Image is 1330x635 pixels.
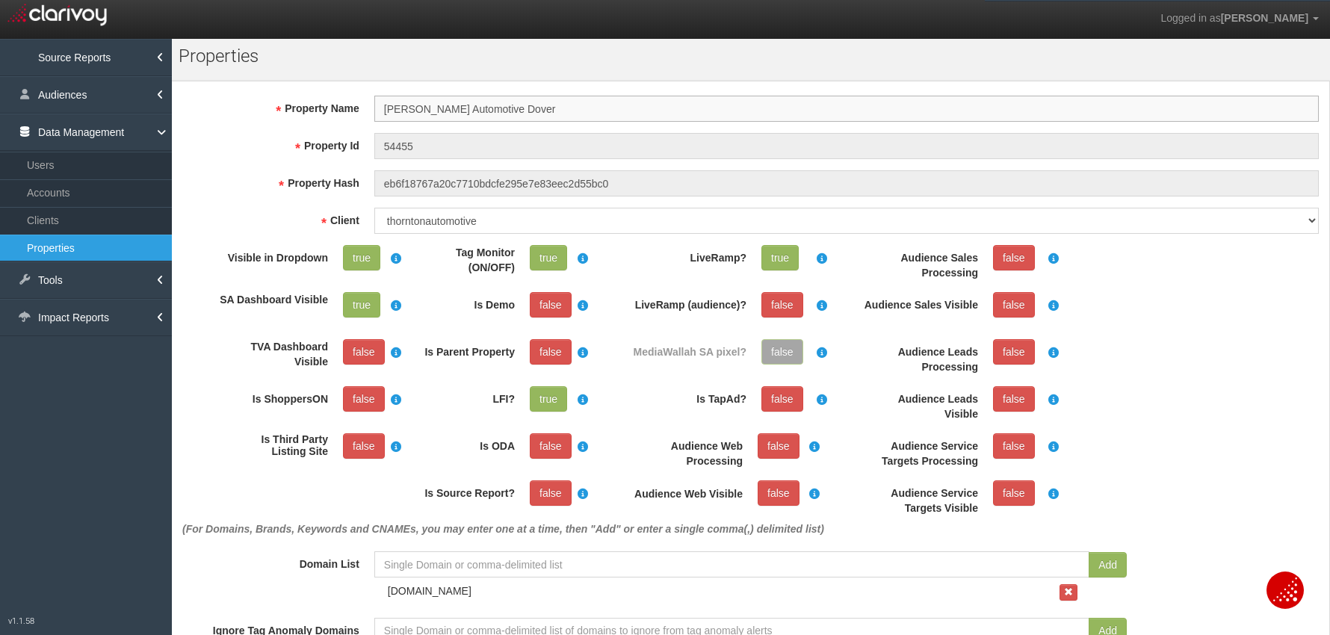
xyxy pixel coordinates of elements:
[623,245,754,265] label: LiveRamp?
[530,480,572,506] a: false
[530,339,572,365] a: false
[855,433,986,468] label: Audience Service Targets Processing
[212,339,335,369] label: TVA Dashboard Visible
[179,46,522,66] h1: Pr perties
[1089,552,1127,577] button: Add
[623,292,754,312] label: LiveRamp (audience)?
[530,386,567,412] a: true
[399,339,522,359] label: Is Parent Property
[343,292,380,317] a: true
[182,523,824,535] em: (For Domains, Brands, Keywords and CNAMEs, you may enter one at a time, then "Add" or enter a sin...
[993,339,1035,365] a: false
[212,386,335,406] label: Is ShoppersON
[175,170,367,190] label: Property Hash
[343,433,385,459] a: false
[530,292,572,317] a: false
[855,292,986,312] label: Audience Sales Visible
[758,433,799,459] a: false
[623,433,750,468] label: Audience Web Processing
[399,480,522,501] label: Is Source Report?
[1221,12,1308,24] span: [PERSON_NAME]
[758,480,799,506] a: false
[761,386,803,412] a: false
[343,339,385,365] a: false
[212,433,335,457] label: Is Third Party Listing Site
[855,245,986,280] label: Audience Sales Processing
[343,386,385,412] a: false
[1149,1,1330,37] a: Logged in as[PERSON_NAME]
[374,133,1319,159] input: Property Id
[855,339,986,374] label: Audience Leads Processing
[380,583,1060,598] div: [DOMAIN_NAME]
[399,292,522,312] label: Is Demo
[993,386,1035,412] a: false
[374,170,1319,196] input: Property Hash
[212,292,335,307] label: SA Dashboard Visible
[399,433,522,453] label: Is ODA
[761,245,799,270] a: true
[196,46,205,66] span: o
[1160,12,1220,24] span: Logged in as
[623,386,754,406] label: Is TapAd?
[993,433,1035,459] a: false
[399,386,522,406] label: LFI?
[623,480,750,500] label: Audience Web Visible
[993,480,1035,506] a: false
[993,292,1035,317] a: false
[175,551,367,571] label: Domain List
[993,245,1035,270] a: false
[175,133,367,153] label: Property Id
[175,96,367,116] label: Property Name
[374,96,1319,122] input: Enter the name of the property
[343,245,380,270] a: true
[855,386,986,421] label: Audience Leads Visible
[761,292,803,317] a: false
[530,433,572,459] a: false
[855,480,986,515] label: Audience Service Targets Visible
[530,245,567,270] a: true
[399,245,522,275] label: Tag Monitor (ON/OFF)
[623,339,754,359] label: MediaWallah SA pixel?
[175,208,367,228] label: Client
[374,551,1089,577] input: Single Domain or comma-delimited list
[212,245,335,265] label: Visible in Dropdown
